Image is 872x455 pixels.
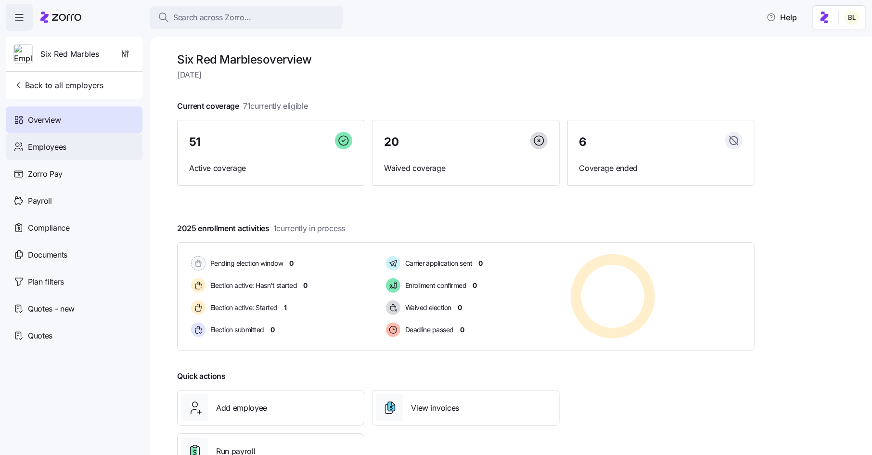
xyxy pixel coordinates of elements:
span: Six Red Marbles [40,48,99,60]
span: 1 [284,303,287,312]
a: Overview [6,106,142,133]
span: Add employee [216,402,267,414]
span: 0 [460,325,464,335]
a: Documents [6,241,142,268]
span: Election submitted [207,325,264,335]
span: Deadline passed [402,325,454,335]
span: Back to all employers [13,79,103,91]
a: Quotes [6,322,142,349]
span: Overview [28,114,61,126]
a: Payroll [6,187,142,214]
span: Carrier application sent [402,259,473,268]
span: 2025 enrollment activities [177,222,345,234]
span: Enrollment confirmed [402,281,467,290]
span: Zorro Pay [28,168,63,180]
span: 0 [458,303,462,312]
span: Help [767,12,797,23]
img: Employer logo [14,45,32,64]
span: 6 [579,136,587,148]
span: Election active: Started [207,303,278,312]
span: 1 currently in process [273,222,345,234]
a: Zorro Pay [6,160,142,187]
span: Quotes [28,330,52,342]
a: Compliance [6,214,142,241]
span: 0 [290,259,294,268]
span: Quick actions [177,370,226,382]
button: Back to all employers [10,76,107,95]
span: Employees [28,141,66,153]
span: 51 [189,136,201,148]
a: Quotes - new [6,295,142,322]
span: 0 [304,281,308,290]
span: Quotes - new [28,303,75,315]
span: Pending election window [207,259,283,268]
span: View invoices [411,402,459,414]
img: 2fabda6663eee7a9d0b710c60bc473af [845,10,860,25]
span: Election active: Hasn't started [207,281,297,290]
span: Waived coverage [384,162,547,174]
span: [DATE] [177,69,755,81]
span: 0 [479,259,483,268]
span: 71 currently eligible [243,100,308,112]
span: Plan filters [28,276,64,288]
span: Coverage ended [579,162,743,174]
a: Plan filters [6,268,142,295]
span: 20 [384,136,398,148]
span: Active coverage [189,162,352,174]
a: Employees [6,133,142,160]
button: Search across Zorro... [150,6,343,29]
span: 0 [473,281,477,290]
span: Compliance [28,222,70,234]
button: Help [759,8,805,27]
span: Current coverage [177,100,308,112]
span: Payroll [28,195,52,207]
h1: Six Red Marbles overview [177,52,755,67]
span: Waived election [402,303,452,312]
span: Search across Zorro... [173,12,251,24]
span: Documents [28,249,67,261]
span: 0 [270,325,275,335]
